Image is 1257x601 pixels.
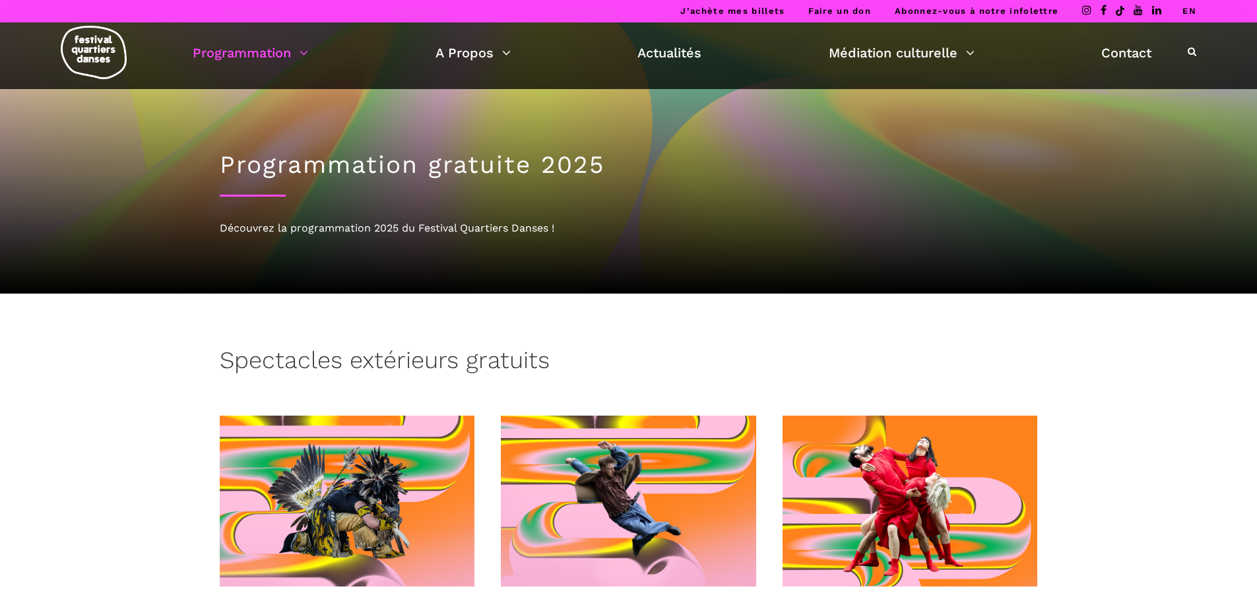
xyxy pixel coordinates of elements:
a: Médiation culturelle [829,42,975,64]
div: Découvrez la programmation 2025 du Festival Quartiers Danses ! [220,220,1038,237]
a: Faire un don [808,6,871,16]
a: Programmation [193,42,308,64]
a: Contact [1101,42,1151,64]
a: Abonnez-vous à notre infolettre [895,6,1058,16]
img: logo-fqd-med [61,26,127,79]
h1: Programmation gratuite 2025 [220,150,1038,179]
a: EN [1182,6,1196,16]
a: A Propos [435,42,511,64]
a: Actualités [637,42,701,64]
a: J’achète mes billets [680,6,785,16]
h3: Spectacles extérieurs gratuits [220,346,550,379]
